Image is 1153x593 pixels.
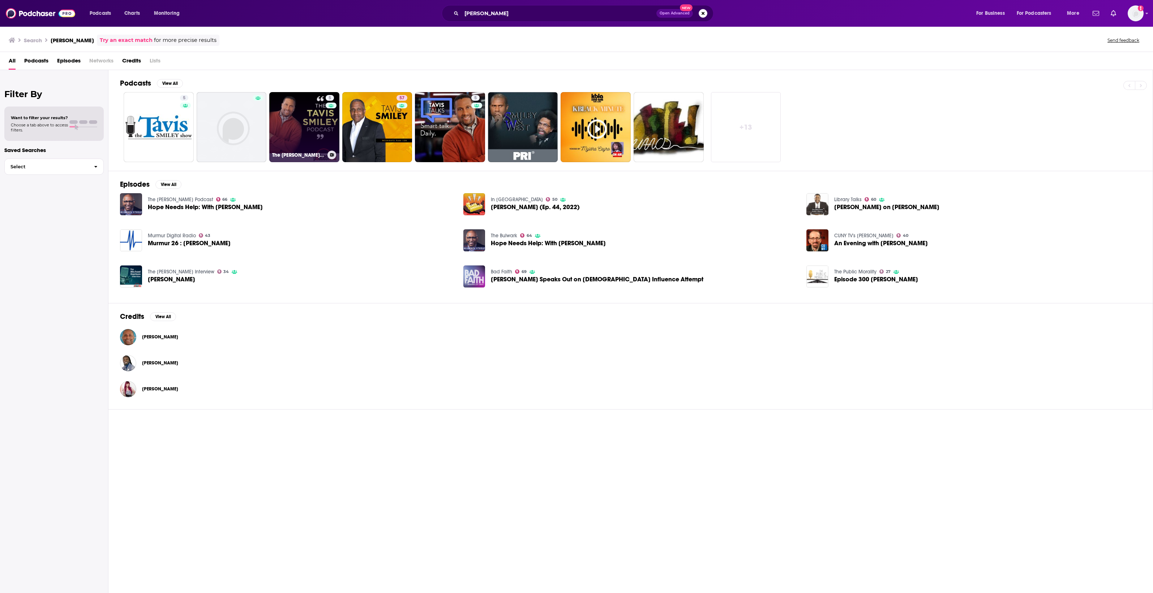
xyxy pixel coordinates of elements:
div: Search podcasts, credits, & more... [449,5,720,22]
a: PodcastsView All [120,79,183,88]
a: The Bulwark [491,233,517,239]
a: Episodes [57,55,81,70]
img: User Profile [1128,5,1144,21]
a: 34 [217,269,229,274]
span: Hope Needs Help: With [PERSON_NAME] [491,240,606,246]
span: For Podcasters [1017,8,1051,18]
span: Hope Needs Help: With [PERSON_NAME] [148,204,263,210]
a: Tavis Smiley [142,334,178,340]
span: Choose a tab above to access filters. [11,122,68,133]
button: open menu [971,8,1014,19]
h2: Filter By [4,89,104,99]
span: [PERSON_NAME] [142,334,178,340]
a: 5 [326,95,334,101]
button: open menu [1012,8,1062,19]
a: The Michael Harrison Interview [148,269,214,275]
span: [PERSON_NAME] on [PERSON_NAME] [834,204,939,210]
img: Tavis Smiley Speaks Out on Democratic Party Influence Attempt [463,265,485,287]
button: open menu [1062,8,1088,19]
a: EpisodesView All [120,180,181,189]
span: 50 [552,198,557,201]
span: Murmur 26 : [PERSON_NAME] [148,240,231,246]
span: An Evening with [PERSON_NAME] [834,240,928,246]
a: Hope Needs Help: With Tavis Smiley [491,240,606,246]
a: In Black America [491,196,543,203]
a: 66 [216,197,228,202]
h3: [PERSON_NAME] [51,37,94,44]
a: 5 [180,95,188,101]
img: Lyndsey Parker [120,381,136,397]
img: Murmur 26 : Tavis Smiley [120,229,142,251]
a: Try an exact match [100,36,153,44]
span: Logged in as angelahattar [1128,5,1144,21]
a: The Michael Steele Podcast [148,196,213,203]
span: 34 [223,270,229,273]
a: All [9,55,16,70]
button: View All [150,312,176,321]
span: For Business [976,8,1005,18]
img: Tavis Smiley on Maya Angelou [806,193,828,215]
span: Lists [150,55,160,70]
span: 40 [903,234,908,237]
button: Kwame Sarfo-MensahKwame Sarfo-Mensah [120,351,1141,375]
span: [PERSON_NAME] [148,276,195,282]
span: Charts [124,8,140,18]
span: [PERSON_NAME] [142,360,178,366]
a: 5The [PERSON_NAME] Podcast [269,92,339,162]
a: Tavis Smiley (Ep. 44, 2022) [491,204,580,210]
h2: Credits [120,312,144,321]
span: More [1067,8,1079,18]
img: Tavis Smiley [120,329,136,345]
button: open menu [85,8,120,19]
img: Tavis Smiley [120,265,142,287]
a: 43 [199,233,211,238]
h2: Podcasts [120,79,151,88]
a: 57 [342,92,412,162]
button: Open AdvancedNew [656,9,693,18]
button: Tavis SmileyTavis Smiley [120,325,1141,349]
span: Open Advanced [660,12,690,15]
span: Monitoring [154,8,180,18]
span: 5 [474,95,477,102]
a: 5 [471,95,480,101]
button: Lyndsey ParkerLyndsey Parker [120,377,1141,401]
input: Search podcasts, credits, & more... [462,8,656,19]
span: for more precise results [154,36,217,44]
a: Podcasts [24,55,48,70]
a: CUNY TV's Brian Lehrer [834,233,893,239]
button: open menu [149,8,189,19]
a: Tavis Smiley (Ep. 44, 2022) [463,193,485,215]
img: Kwame Sarfo-Mensah [120,355,136,371]
a: Tavis Smiley on Maya Angelou [834,204,939,210]
span: 5 [329,95,331,102]
a: 60 [865,197,876,202]
span: Want to filter your results? [11,115,68,120]
img: Podchaser - Follow, Share and Rate Podcasts [6,7,75,20]
a: Library Talks [834,196,862,203]
a: Lyndsey Parker [142,386,178,392]
span: New [680,4,693,11]
a: An Evening with Tavis Smiley [834,240,928,246]
span: 60 [871,198,876,201]
a: 50 [546,197,557,202]
a: CreditsView All [120,312,176,321]
a: Tavis Smiley [148,276,195,282]
button: Select [4,159,104,175]
a: Kwame Sarfo-Mensah [142,360,178,366]
a: 57 [397,95,407,101]
span: Podcasts [90,8,111,18]
a: +13 [711,92,781,162]
img: Episode 300 Tavis Smiley [806,265,828,287]
a: Hope Needs Help: With Tavis Smiley [148,204,263,210]
span: [PERSON_NAME] [142,386,178,392]
span: 5 [183,95,185,102]
a: Episode 300 Tavis Smiley [834,276,918,282]
a: 5 [415,92,485,162]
